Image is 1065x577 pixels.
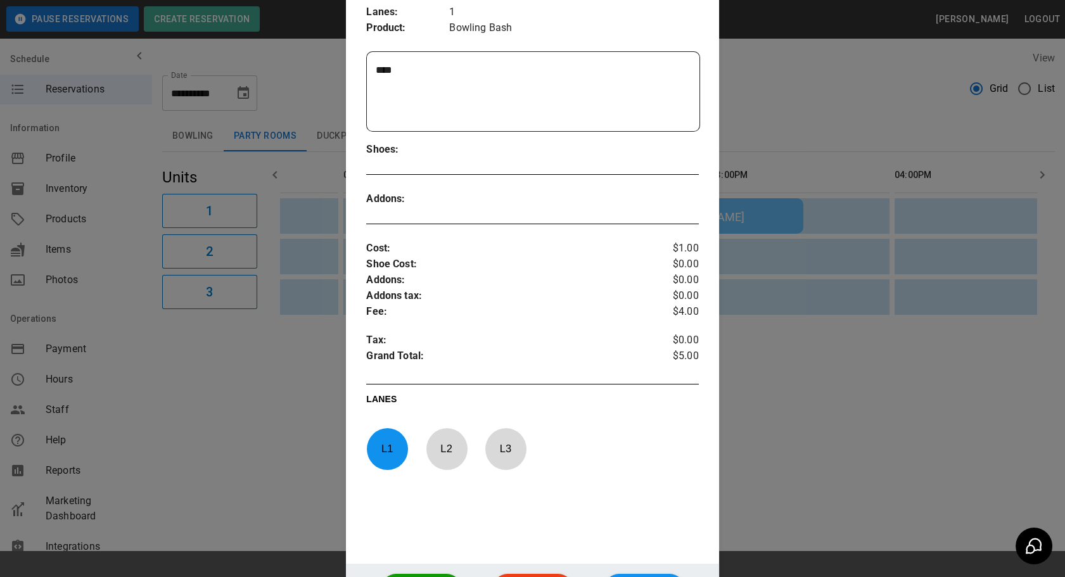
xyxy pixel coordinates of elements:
p: Addons : [366,191,449,207]
p: L 2 [426,434,468,464]
p: $0.00 [643,288,698,304]
p: Product : [366,20,449,36]
p: L 3 [485,434,526,464]
p: Shoes : [366,142,449,158]
p: Lanes : [366,4,449,20]
p: Shoe Cost : [366,257,643,272]
p: Tax : [366,333,643,348]
p: Addons tax : [366,288,643,304]
p: Cost : [366,241,643,257]
p: $0.00 [643,272,698,288]
p: L 1 [366,434,408,464]
p: $0.00 [643,257,698,272]
p: Bowling Bash [449,20,698,36]
p: Fee : [366,304,643,320]
p: 1 [449,4,698,20]
p: $5.00 [643,348,698,367]
p: $1.00 [643,241,698,257]
p: $4.00 [643,304,698,320]
p: Addons : [366,272,643,288]
p: LANES [366,393,698,410]
p: Grand Total : [366,348,643,367]
p: $0.00 [643,333,698,348]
